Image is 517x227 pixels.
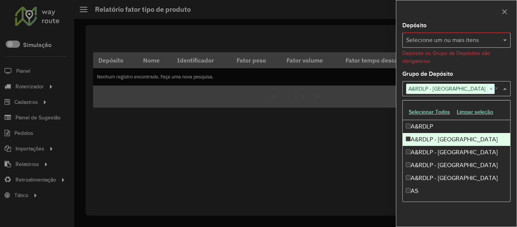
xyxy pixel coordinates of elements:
[406,84,487,93] span: A&RDLP - [GEOGRAPHIC_DATA]
[402,21,427,30] label: Depósito
[403,159,510,172] div: A&RDLP - [GEOGRAPHIC_DATA]
[402,50,490,64] formly-validation-message: Depósito ou Grupo de Depósitos são obrigatórios
[402,69,453,78] label: Grupo de Depósito
[453,106,497,118] button: Limpar seleção
[495,84,501,93] span: Clear all
[403,120,510,133] div: A&RDLP
[403,185,510,197] div: AS
[403,133,510,146] div: A&RDLP - [GEOGRAPHIC_DATA]
[403,172,510,185] div: A&RDLP - [GEOGRAPHIC_DATA]
[487,85,494,94] span: ×
[403,146,510,159] div: A&RDLP - [GEOGRAPHIC_DATA]
[405,106,453,118] button: Selecionar Todos
[402,100,511,202] ng-dropdown-panel: Options list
